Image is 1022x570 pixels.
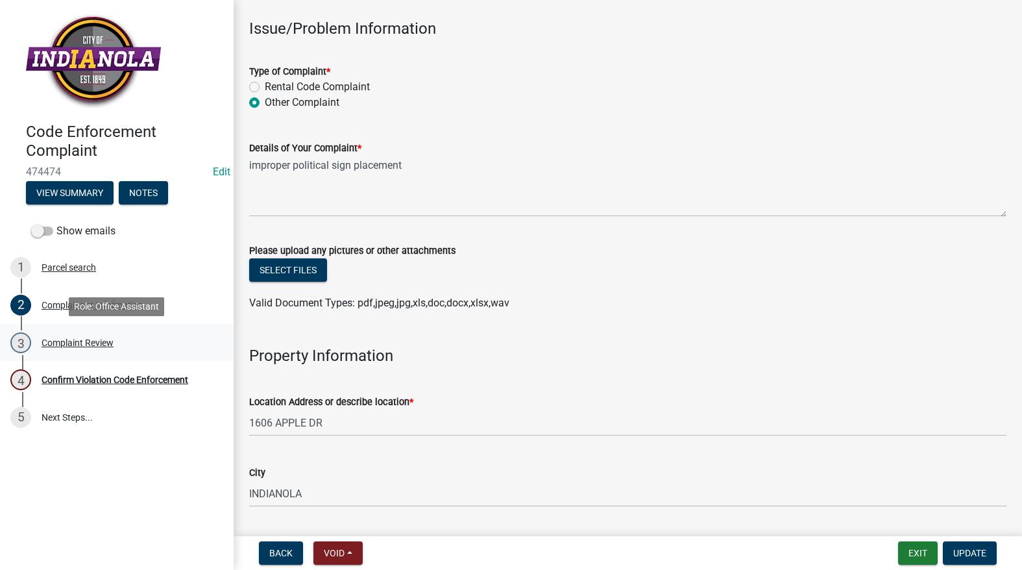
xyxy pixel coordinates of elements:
[69,297,164,316] div: Role: Office Assistant
[26,14,161,109] img: City of Indianola, Iowa
[42,301,143,310] div: Complainant Information
[898,541,938,565] button: Exit
[259,541,303,565] button: Back
[10,369,31,390] div: 4
[119,181,168,204] button: Notes
[249,398,413,407] label: Location Address or describe location
[213,166,230,178] wm-modal-confirm: Edit Application Number
[26,181,114,204] button: View Summary
[10,257,31,278] div: 1
[265,95,339,110] label: Other Complaint
[42,338,114,347] div: Complaint Review
[953,548,986,558] span: Update
[249,247,456,256] label: Please upload any pictures or other attachments
[26,123,223,160] h4: Code Enforcement Complaint
[26,188,114,199] wm-modal-confirm: Summary
[249,19,1006,38] h4: Issue/Problem Information
[42,375,188,384] div: Confirm Violation Code Enforcement
[324,548,345,558] span: Void
[26,166,208,178] span: 474474
[943,541,997,565] button: Update
[213,166,230,178] a: Edit
[42,263,96,272] div: Parcel search
[249,347,1006,366] h4: Property Information
[10,407,31,428] div: 5
[249,297,509,309] span: Valid Document Types: pdf,jpeg,jpg,xls,doc,docx,xlsx,wav
[249,144,361,153] label: Details of Your Complaint
[249,258,327,282] button: Select files
[249,469,265,478] label: City
[10,332,31,353] div: 3
[10,295,31,316] div: 2
[119,188,168,199] wm-modal-confirm: Notes
[313,541,363,565] button: Void
[269,548,293,558] span: Back
[265,79,370,95] label: Rental Code Complaint
[31,223,116,239] label: Show emails
[249,68,330,77] label: Type of Complaint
